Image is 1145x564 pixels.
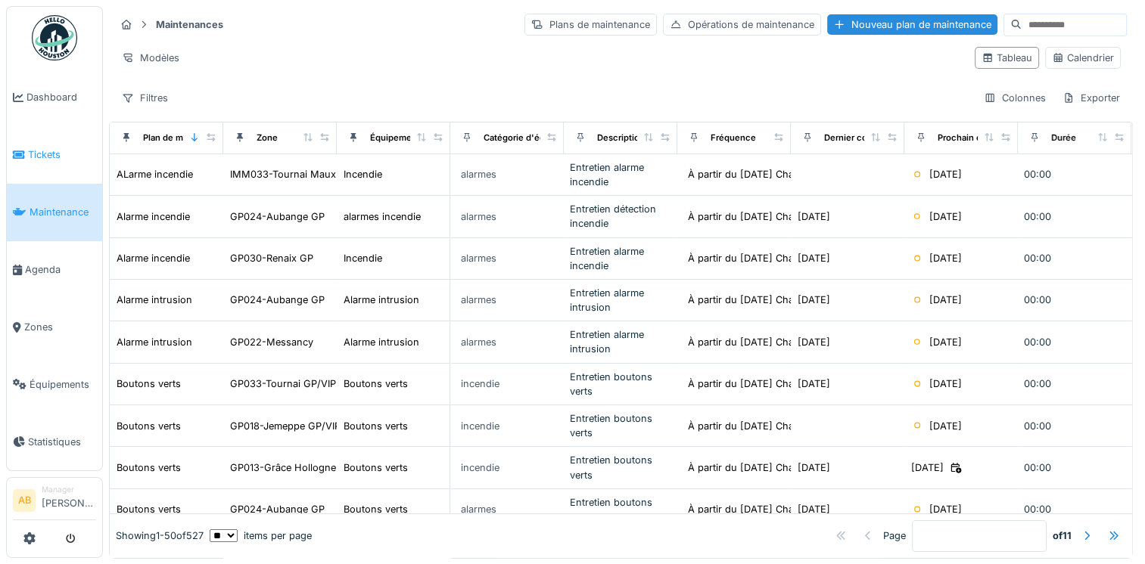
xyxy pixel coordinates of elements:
[929,293,962,307] div: [DATE]
[370,132,420,144] div: Équipement
[117,335,192,349] div: Alarme intrusion
[929,502,962,516] div: [DATE]
[344,335,419,349] div: Alarme intrusion
[42,484,96,495] div: Manager
[798,502,830,516] div: [DATE]
[117,251,190,265] div: Alarme incendie
[461,377,499,391] div: incendie
[117,377,181,391] div: Boutons verts
[570,495,671,524] div: Entretien boutons verts
[1024,293,1125,307] div: 00:00
[143,132,229,144] div: Plan de maintenance
[461,419,499,433] div: incendie
[257,132,278,144] div: Zone
[570,160,671,189] div: Entretien alarme incendie
[570,411,671,440] div: Entretien boutons verts
[461,502,496,516] div: alarmes
[1024,209,1125,224] div: 00:00
[1024,419,1125,433] div: 00:00
[1024,251,1125,265] div: 00:00
[7,241,102,299] a: Agenda
[688,293,900,307] div: À partir du [DATE] Chaque 1 an(s) pour touj...
[798,209,830,224] div: [DATE]
[1024,502,1125,516] div: 00:00
[688,460,900,475] div: À partir du [DATE] Chaque 1 an(s) pour touj...
[344,293,419,307] div: Alarme intrusion
[461,209,496,224] div: alarmes
[798,460,830,475] div: [DATE]
[570,202,671,231] div: Entretien détection incendie
[688,377,900,391] div: À partir du [DATE] Chaque 1 an(s) pour touj...
[230,377,336,391] div: GP033-Tournai GP/VIP
[230,167,435,181] div: IMM033-Tournai Maux (Parking-Commerce)
[344,167,382,181] div: Incendie
[798,377,830,391] div: [DATE]
[982,51,1032,65] div: Tableau
[461,335,496,349] div: alarmes
[230,335,313,349] div: GP022-Messancy
[344,251,382,265] div: Incendie
[570,453,671,482] div: Entretien boutons verts
[230,209,325,224] div: GP024-Aubange GP
[827,14,997,35] div: Nouveau plan de maintenance
[597,132,645,144] div: Description
[688,251,900,265] div: À partir du [DATE] Chaque 1 an(s) pour touj...
[344,419,408,433] div: Boutons verts
[1052,51,1114,65] div: Calendrier
[929,251,962,265] div: [DATE]
[883,528,906,543] div: Page
[7,69,102,126] a: Dashboard
[461,460,499,475] div: incendie
[230,502,325,516] div: GP024-Aubange GP
[24,320,96,334] span: Zones
[938,132,1011,144] div: Prochain contrôle
[1051,132,1076,144] div: Durée
[230,419,341,433] div: GP018-Jemeppe GP/VIP
[230,293,325,307] div: GP024-Aubange GP
[688,209,900,224] div: À partir du [DATE] Chaque 1 an(s) pour touj...
[461,251,496,265] div: alarmes
[1024,167,1125,181] div: 00:00
[1056,87,1127,109] div: Exporter
[798,293,830,307] div: [DATE]
[210,528,312,543] div: items per page
[30,377,96,392] span: Équipements
[929,419,962,433] div: [DATE]
[688,167,900,181] div: À partir du [DATE] Chaque 1 an(s) pour touj...
[117,167,193,181] div: ALarme incendie
[977,87,1053,109] div: Colonnes
[688,502,900,516] div: À partir du [DATE] Chaque 1 an(s) pour touj...
[929,209,962,224] div: [DATE]
[26,90,96,104] span: Dashboard
[484,132,584,144] div: Catégorie d'équipement
[824,132,891,144] div: Dernier contrôle
[13,489,36,512] li: AB
[7,126,102,184] a: Tickets
[117,460,181,475] div: Boutons verts
[32,15,77,60] img: Badge_color-CXgf-gQk.svg
[7,413,102,470] a: Statistiques
[570,244,671,273] div: Entretien alarme incendie
[1053,528,1072,543] strong: of 11
[929,335,962,349] div: [DATE]
[344,460,408,475] div: Boutons verts
[7,299,102,356] a: Zones
[570,286,671,315] div: Entretien alarme intrusion
[1024,377,1125,391] div: 00:00
[344,502,408,516] div: Boutons verts
[230,251,313,265] div: GP030-Renaix GP
[461,293,496,307] div: alarmes
[344,377,408,391] div: Boutons verts
[117,209,190,224] div: Alarme incendie
[117,502,181,516] div: Boutons verts
[688,419,900,433] div: À partir du [DATE] Chaque 1 an(s) pour touj...
[663,14,821,36] div: Opérations de maintenance
[30,205,96,219] span: Maintenance
[911,460,944,475] div: [DATE]
[7,355,102,413] a: Équipements
[929,167,962,181] div: [DATE]
[115,47,186,69] div: Modèles
[117,293,192,307] div: Alarme intrusion
[150,17,229,32] strong: Maintenances
[28,435,96,449] span: Statistiques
